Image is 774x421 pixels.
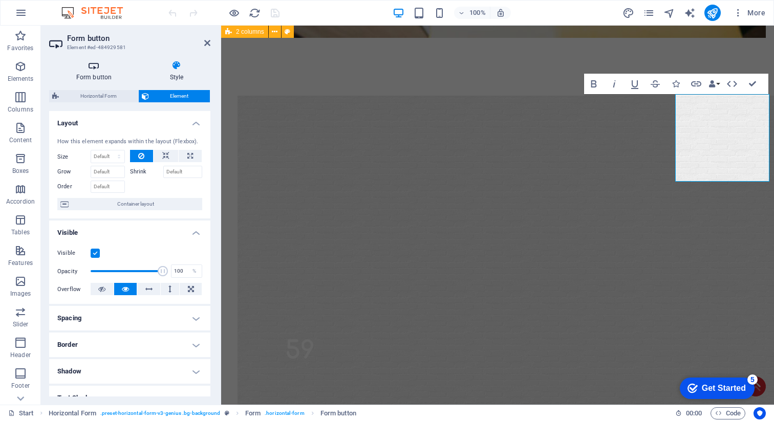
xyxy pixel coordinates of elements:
h4: Border [49,333,210,357]
button: Strikethrough [646,74,665,94]
i: Design (Ctrl+Alt+Y) [622,7,634,19]
button: More [729,5,769,21]
button: Code [711,407,745,419]
i: AI Writer [684,7,696,19]
button: Underline (⌘U) [625,74,644,94]
button: Icons [666,74,685,94]
h4: Spacing [49,306,210,330]
label: Size [57,154,91,160]
i: This element is a customizable preset [225,410,229,416]
span: 00 00 [686,407,702,419]
button: Horizontal Form [49,90,138,102]
i: On resize automatically adjust zoom level to fit chosen device. [496,8,505,17]
div: 5 [76,2,86,12]
div: How this element expands within the layout (Flexbox). [57,138,202,146]
button: publish [704,5,721,21]
i: Navigator [663,7,675,19]
button: text_generator [684,7,696,19]
span: : [693,409,695,417]
h3: Element #ed-484929581 [67,43,190,52]
span: Element [152,90,207,102]
h4: Text Shadow [49,386,210,410]
label: Order [57,181,91,193]
button: reload [248,7,261,19]
p: Footer [11,382,30,390]
p: Features [8,259,33,267]
span: Code [715,407,741,419]
input: Default [91,181,125,193]
button: navigator [663,7,676,19]
i: Reload page [249,7,261,19]
p: Tables [11,228,30,236]
span: 2 columns [236,29,264,35]
button: Usercentrics [754,407,766,419]
p: Elements [8,75,34,83]
button: Confirm (⌘+⏎) [743,74,762,94]
h4: Form button [49,60,143,82]
label: Overflow [57,283,91,296]
button: Container layout [57,198,202,210]
p: Content [9,136,32,144]
h6: Session time [675,407,702,419]
button: Italic (⌘I) [605,74,624,94]
span: . horizontal-form [265,407,305,419]
h6: 100% [469,7,486,19]
h4: Style [143,60,210,82]
span: Container layout [72,198,199,210]
span: Click to select. Double-click to edit [245,407,261,419]
span: Click to select. Double-click to edit [320,407,356,419]
div: Get Started 5 items remaining, 0% complete [8,5,83,27]
p: Favorites [7,44,33,52]
h4: Visible [49,220,210,239]
button: Bold (⌘B) [584,74,604,94]
nav: breadcrumb [49,407,356,419]
p: Slider [13,320,29,328]
p: Images [10,290,31,298]
span: Horizontal Form [62,90,135,102]
button: HTML [722,74,742,94]
div: % [187,265,202,277]
button: pages [643,7,655,19]
p: Accordion [6,197,35,206]
i: Pages (Ctrl+Alt+S) [643,7,655,19]
label: Shrink [130,166,163,178]
h4: Layout [49,111,210,129]
label: Opacity [57,269,91,274]
p: Columns [8,105,33,114]
a: Click to cancel selection. Double-click to open Pages [8,407,34,419]
h4: Shadow [49,359,210,384]
i: Publish [706,7,718,19]
p: Boxes [12,167,29,175]
input: Default [91,166,125,178]
button: Data Bindings [707,74,721,94]
img: Editor Logo [59,7,136,19]
button: Click here to leave preview mode and continue editing [228,7,240,19]
label: Visible [57,247,91,259]
span: . preset-horizontal-form-v3-genius .bg-background [100,407,220,419]
div: Get Started [30,11,74,20]
button: 100% [454,7,490,19]
h2: Form button [67,34,210,43]
p: Header [10,351,31,359]
label: Grow [57,166,91,178]
button: Link [686,74,706,94]
button: design [622,7,635,19]
button: Element [139,90,210,102]
span: Click to select. Double-click to edit [49,407,96,419]
span: More [733,8,765,18]
input: Default [163,166,203,178]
